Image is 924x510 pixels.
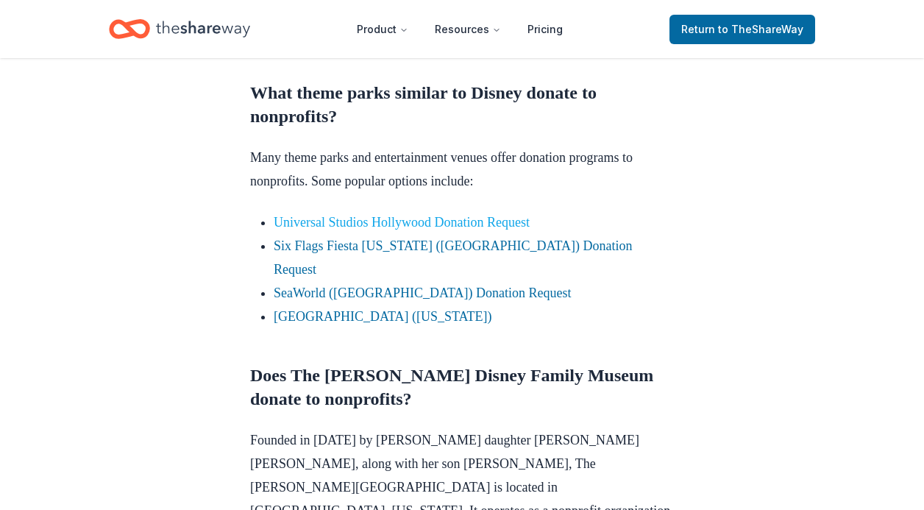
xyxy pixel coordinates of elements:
[274,238,633,277] a: Six Flags Fiesta [US_STATE] ([GEOGRAPHIC_DATA]) Donation Request
[274,286,572,300] a: SeaWorld ([GEOGRAPHIC_DATA]) Donation Request
[423,15,513,44] button: Resources
[718,23,803,35] span: to TheShareWay
[109,12,250,46] a: Home
[250,81,674,128] h2: What theme parks similar to Disney donate to nonprofits?
[250,364,674,411] h2: Does The [PERSON_NAME] Disney Family Museum donate to nonprofits?
[345,12,575,46] nav: Main
[274,215,530,230] a: Universal Studios Hollywood Donation Request
[516,15,575,44] a: Pricing
[274,309,492,324] a: [GEOGRAPHIC_DATA] ([US_STATE])
[345,15,420,44] button: Product
[669,15,815,44] a: Returnto TheShareWay
[250,146,674,193] p: Many theme parks and entertainment venues offer donation programs to nonprofits. Some popular opt...
[681,21,803,38] span: Return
